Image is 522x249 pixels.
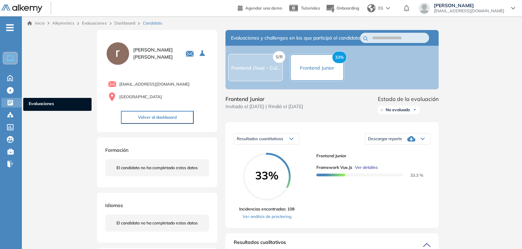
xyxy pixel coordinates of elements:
span: Frontend Junior [225,95,303,103]
span: Agendar una demo [245,5,282,11]
span: [EMAIL_ADDRESS][DOMAIN_NAME] [119,81,190,87]
span: Frontend Junior [300,65,334,71]
img: Ícono de flecha [413,108,417,112]
a: Inicio [27,20,45,26]
span: El candidato no ha completado estos datos [116,220,198,226]
span: Idiomas [105,202,123,208]
button: Volver al dashboard [121,111,194,124]
span: 33% [243,170,291,181]
span: Invitado el [DATE] | Rindió el [DATE] [225,103,303,110]
img: PROFILE_MENU_LOGO_USER [105,41,130,66]
span: No evaluado [386,107,410,113]
img: arrow [386,7,390,10]
span: Ver detalles [355,164,378,171]
span: Candidato [143,20,162,26]
span: 33% [332,51,347,63]
span: Evaluaciones y challenges en los que participó el candidato [231,34,360,42]
img: world [367,4,375,12]
span: S/R [273,51,285,63]
span: Descargar reporte [368,136,402,142]
span: Alkymetrics [52,20,74,26]
span: Formación [105,147,128,153]
span: Framework Vue.js [316,164,352,171]
a: Ver análisis de proctoring [239,214,294,220]
span: [PERSON_NAME] [434,3,504,8]
a: Agendar una demo [238,3,282,12]
a: Dashboard [114,20,135,26]
span: 33.3 % [402,173,423,178]
span: El candidato no ha completado estos datos [116,165,198,171]
i: - [6,27,14,28]
a: Evaluaciones [82,20,107,26]
span: Frontend Junior [316,153,425,159]
span: Estado de la evaluación [378,95,439,103]
span: Tutoriales [301,5,320,11]
span: [GEOGRAPHIC_DATA] [119,94,162,100]
span: ES [378,5,383,11]
span: Evaluaciones [29,101,86,108]
span: Frontend (Vue) - Cul... [231,65,280,71]
button: Ver detalles [352,164,378,171]
button: Onboarding [326,1,359,16]
span: Onboarding [336,5,359,11]
span: Resultados cuantitativos [237,136,283,141]
img: Logo [1,4,42,13]
span: Incidencias encontradas: 108 [239,206,294,212]
span: [EMAIL_ADDRESS][DOMAIN_NAME] [434,8,504,14]
span: [PERSON_NAME] [PERSON_NAME] [133,46,177,61]
button: Seleccione la evaluación activa [197,47,209,60]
